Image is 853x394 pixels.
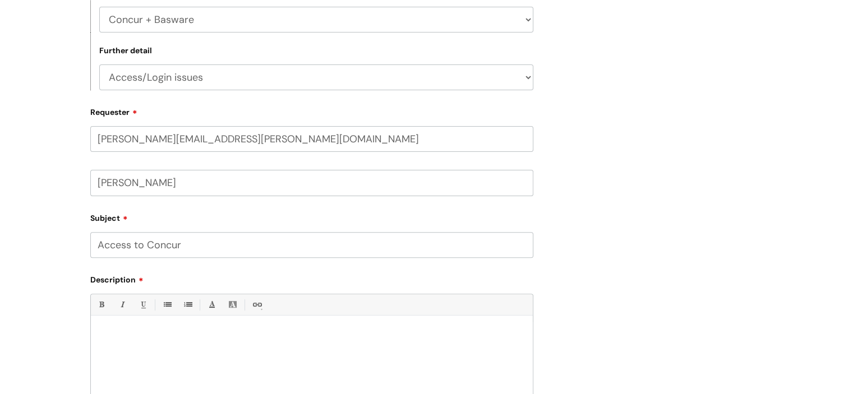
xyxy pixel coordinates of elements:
a: Underline(Ctrl-U) [136,298,150,312]
label: Subject [90,210,533,223]
a: Back Color [225,298,239,312]
label: Requester [90,104,533,117]
a: • Unordered List (Ctrl-Shift-7) [160,298,174,312]
a: Font Color [205,298,219,312]
a: Italic (Ctrl-I) [115,298,129,312]
a: Bold (Ctrl-B) [94,298,108,312]
label: Further detail [99,46,152,55]
a: 1. Ordered List (Ctrl-Shift-8) [181,298,195,312]
label: Description [90,271,533,285]
input: Your Name [90,170,533,196]
input: Email [90,126,533,152]
a: Link [250,298,264,312]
